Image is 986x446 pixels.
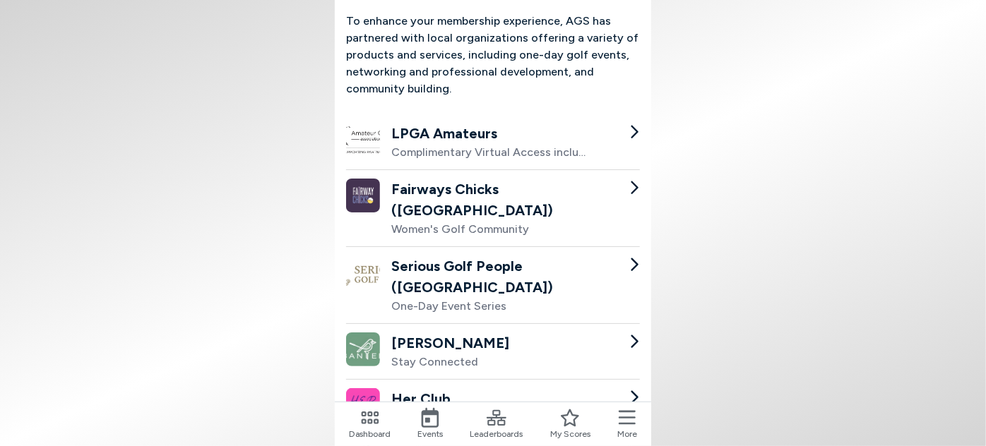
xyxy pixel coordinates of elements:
a: Leaderboards [470,408,523,440]
span: Leaderboards [470,428,523,440]
span: More [617,428,637,440]
img: LPGA Amateurs [346,123,380,157]
a: Serious Golf People (Philadelphia)Serious Golf People ([GEOGRAPHIC_DATA])One-Day Event Series [346,246,640,323]
a: Dashboard [349,408,391,440]
a: Her ClubHer ClubA Community of Corporate Women Owning Their Careers On and Off the Golf Course. [346,379,640,435]
a: Bantee[PERSON_NAME]Stay Connected [346,323,640,379]
div: Stay Connected [391,354,509,370]
h2: Fairways Chicks ([GEOGRAPHIC_DATA]) [391,179,629,221]
span: Dashboard [349,428,391,440]
a: LPGA AmateursLPGA AmateursComplimentary Virtual Access included [346,114,640,169]
p: To enhance your membership experience, AGS has partnered with local organizations offering a vari... [346,13,640,97]
div: Women's Golf Community [391,221,589,238]
div: Complimentary Virtual Access included [391,144,589,161]
a: Events [417,408,443,440]
a: My Scores [550,408,590,440]
img: Fairways Chicks (Philadelphia) [346,179,380,212]
img: Bantee [346,332,380,366]
div: One-Day Event Series [391,298,589,315]
img: Serious Golf People (Philadelphia) [346,255,380,289]
h2: Serious Golf People ([GEOGRAPHIC_DATA]) [391,255,629,298]
h2: [PERSON_NAME] [391,332,509,354]
h2: LPGA Amateurs [391,123,589,144]
h2: Her Club [391,388,589,409]
span: Events [417,428,443,440]
img: Her Club [346,388,380,422]
button: More [617,408,637,440]
a: Fairways Chicks (Philadelphia)Fairways Chicks ([GEOGRAPHIC_DATA])Women's Golf Community [346,169,640,246]
span: My Scores [550,428,590,440]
